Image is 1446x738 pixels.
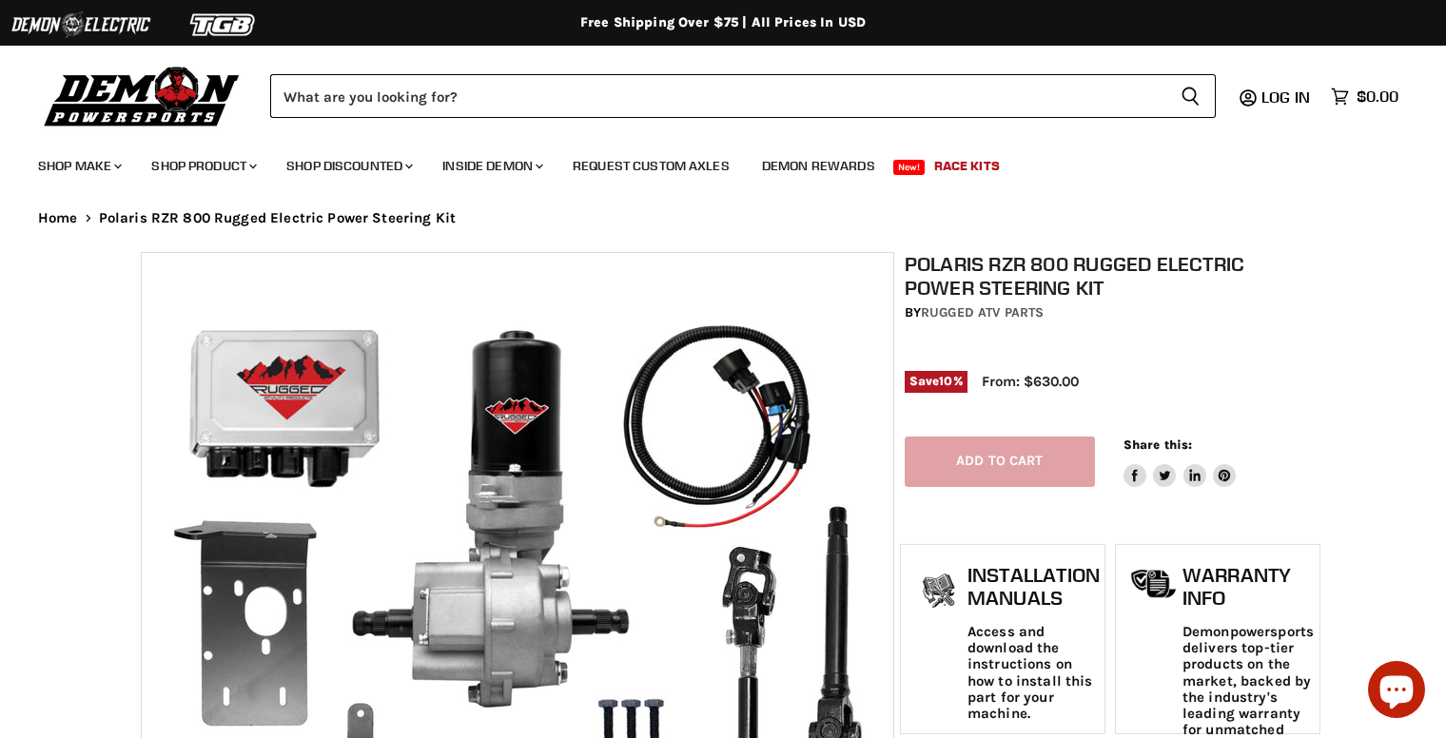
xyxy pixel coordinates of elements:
[270,74,1165,118] input: Search
[38,62,246,129] img: Demon Powersports
[939,374,952,388] span: 10
[905,252,1316,300] h1: Polaris RZR 800 Rugged Electric Power Steering Kit
[905,371,967,392] span: Save %
[915,569,963,616] img: install_manual-icon.png
[152,7,295,43] img: TGB Logo 2
[1253,88,1321,106] a: Log in
[99,210,457,226] span: Polaris RZR 800 Rugged Electric Power Steering Kit
[967,624,1100,723] p: Access and download the instructions on how to install this part for your machine.
[893,160,926,175] span: New!
[967,564,1100,609] h1: Installation Manuals
[1124,437,1192,452] span: Share this:
[1124,437,1237,487] aside: Share this:
[920,146,1014,185] a: Race Kits
[905,302,1316,323] div: by
[982,373,1079,390] span: From: $630.00
[10,7,152,43] img: Demon Electric Logo 2
[1362,661,1431,723] inbox-online-store-chat: Shopify online store chat
[272,146,424,185] a: Shop Discounted
[1130,569,1178,598] img: warranty-icon.png
[1321,83,1408,110] a: $0.00
[921,304,1044,320] a: Rugged ATV Parts
[558,146,744,185] a: Request Custom Axles
[1261,87,1310,107] span: Log in
[1165,74,1216,118] button: Search
[748,146,889,185] a: Demon Rewards
[24,146,133,185] a: Shop Make
[38,210,78,226] a: Home
[1357,87,1398,106] span: $0.00
[137,146,268,185] a: Shop Product
[428,146,555,185] a: Inside Demon
[24,139,1394,185] ul: Main menu
[1182,564,1314,609] h1: Warranty Info
[270,74,1216,118] form: Product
